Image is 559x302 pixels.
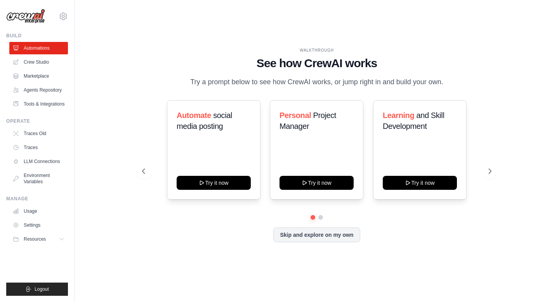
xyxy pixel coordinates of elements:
button: Try it now [383,176,457,190]
a: Tools & Integrations [9,98,68,110]
span: Resources [24,236,46,242]
a: Environment Variables [9,169,68,188]
span: Logout [35,286,49,292]
p: Try a prompt below to see how CrewAI works, or jump right in and build your own. [186,76,447,88]
a: Automations [9,42,68,54]
a: Marketplace [9,70,68,82]
a: LLM Connections [9,155,68,168]
div: WALKTHROUGH [142,47,491,53]
span: Automate [177,111,211,120]
div: Build [6,33,68,39]
a: Traces [9,141,68,154]
a: Agents Repository [9,84,68,96]
span: Learning [383,111,414,120]
h1: See how CrewAI works [142,56,491,70]
span: and Skill Development [383,111,444,130]
button: Logout [6,283,68,296]
a: Settings [9,219,68,231]
span: Personal [279,111,311,120]
button: Try it now [279,176,354,190]
div: Operate [6,118,68,124]
a: Usage [9,205,68,217]
div: Manage [6,196,68,202]
a: Traces Old [9,127,68,140]
button: Resources [9,233,68,245]
button: Try it now [177,176,251,190]
a: Crew Studio [9,56,68,68]
button: Skip and explore on my own [273,227,360,242]
img: Logo [6,9,45,24]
